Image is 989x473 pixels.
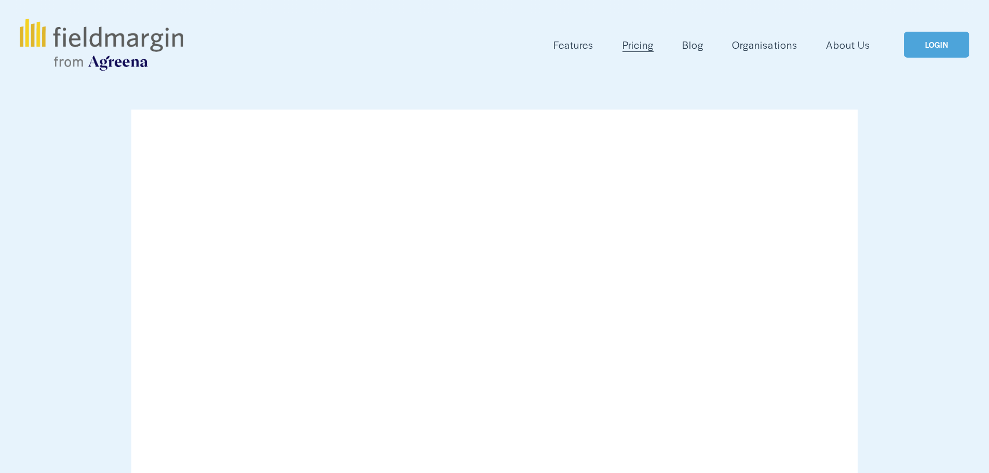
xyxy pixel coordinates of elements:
[682,36,703,53] a: Blog
[553,36,593,53] a: folder dropdown
[553,37,593,52] span: Features
[732,36,797,53] a: Organisations
[904,32,969,58] a: LOGIN
[826,36,870,53] a: About Us
[622,36,654,53] a: Pricing
[20,19,183,71] img: fieldmargin.com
